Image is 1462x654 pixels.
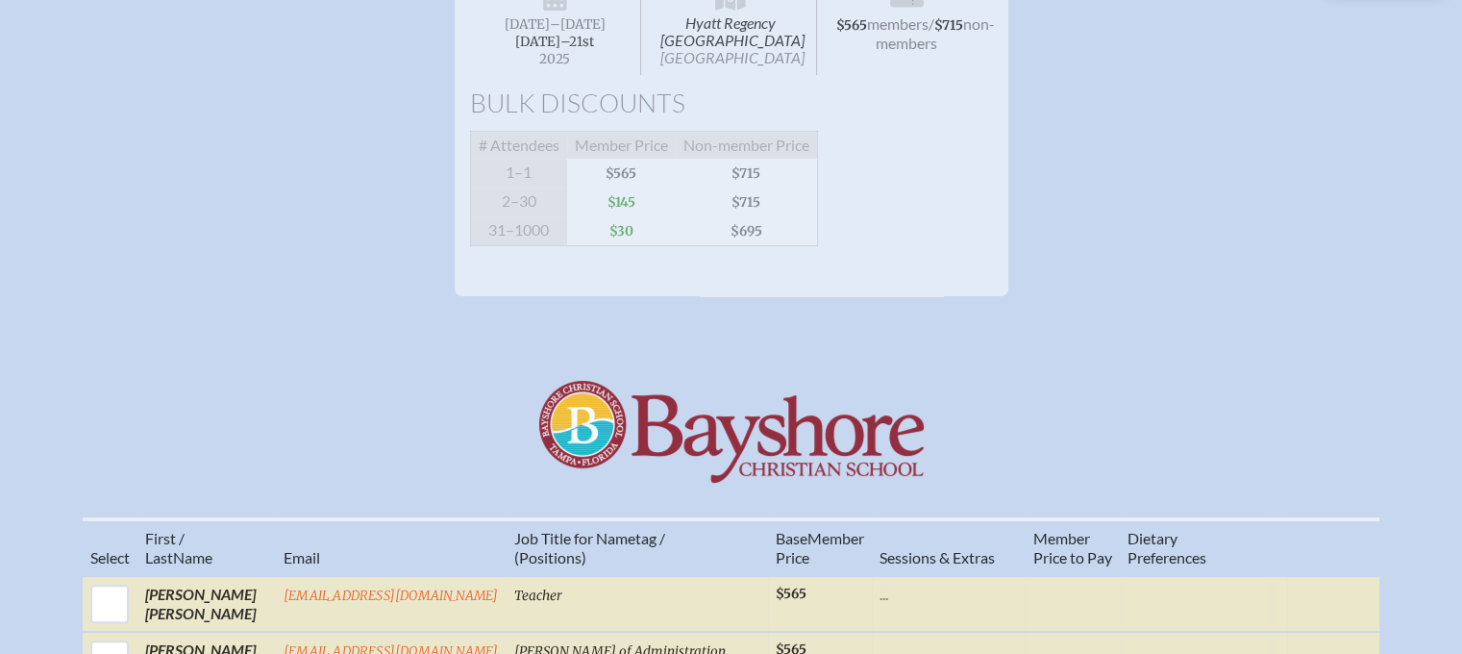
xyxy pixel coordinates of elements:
[880,585,1018,604] p: ...
[768,519,872,576] th: Memb
[676,188,818,216] span: $715
[676,132,818,160] span: Non-member Price
[284,588,499,604] a: [EMAIL_ADDRESS][DOMAIN_NAME]
[539,381,924,483] img: Bayshore Christian School
[567,188,676,216] span: $145
[505,16,550,33] span: [DATE]
[137,519,276,576] th: Name
[137,576,276,632] td: [PERSON_NAME] [PERSON_NAME]
[145,548,173,566] span: Last
[1120,519,1272,576] th: Diet
[1127,529,1206,566] span: ary Preferences
[514,588,562,604] span: Teacher
[567,132,676,160] span: Member Price
[145,529,185,547] span: First /
[776,529,807,547] span: Base
[567,159,676,188] span: $565
[836,17,867,34] span: $565
[470,90,993,116] h1: Bulk Discounts
[929,14,934,33] span: /
[470,216,567,246] span: 31–1000
[470,132,567,160] span: # Attendees
[660,48,805,66] span: [GEOGRAPHIC_DATA]
[872,519,1026,576] th: Sessions & Extras
[1026,519,1120,576] th: Member Price to Pay
[567,216,676,246] span: $30
[550,16,606,33] span: –[DATE]
[276,519,507,576] th: Email
[876,14,995,52] span: non-members
[90,548,130,566] span: Select
[507,519,768,576] th: Job Title for Nametag / (Positions)
[676,159,818,188] span: $715
[776,586,806,602] span: $565
[776,548,809,566] span: Price
[470,159,567,188] span: 1–1
[851,529,864,547] span: er
[676,216,818,246] span: $695
[934,17,963,34] span: $715
[867,14,929,33] span: members
[515,34,594,50] span: [DATE]–⁠21st
[470,188,567,216] span: 2–30
[485,52,626,66] span: 2025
